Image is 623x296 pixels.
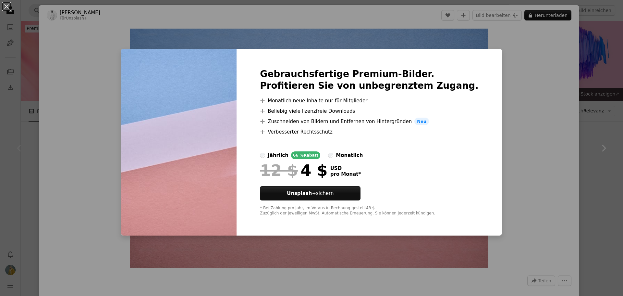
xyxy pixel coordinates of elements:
[260,118,479,125] li: Zuschneiden von Bildern und Entfernen von Hintergründen
[260,68,479,92] h2: Gebrauchsfertige Premium-Bilder. Profitieren Sie von unbegrenztem Zugang.
[287,190,316,196] strong: Unsplash+
[121,49,237,236] img: premium_photo-1667113478917-475119cbbca7
[330,171,361,177] span: pro Monat *
[260,153,265,158] input: jährlich66 %Rabatt
[260,206,479,216] div: * Bei Zahlung pro Jahr, im Voraus in Rechnung gestellt 48 $ Zuzüglich der jeweiligen MwSt. Automa...
[291,151,320,159] div: 66 % Rabatt
[414,118,429,125] span: Neu
[260,162,327,179] div: 4 $
[328,153,333,158] input: monatlich
[260,107,479,115] li: Beliebig viele lizenzfreie Downloads
[260,128,479,136] li: Verbesserter Rechtsschutz
[330,165,361,171] span: USD
[268,151,288,159] div: jährlich
[260,162,298,179] span: 12 $
[260,186,360,200] a: Unsplash+sichern
[260,97,479,105] li: Monatlich neue Inhalte nur für Mitglieder
[336,151,363,159] div: monatlich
